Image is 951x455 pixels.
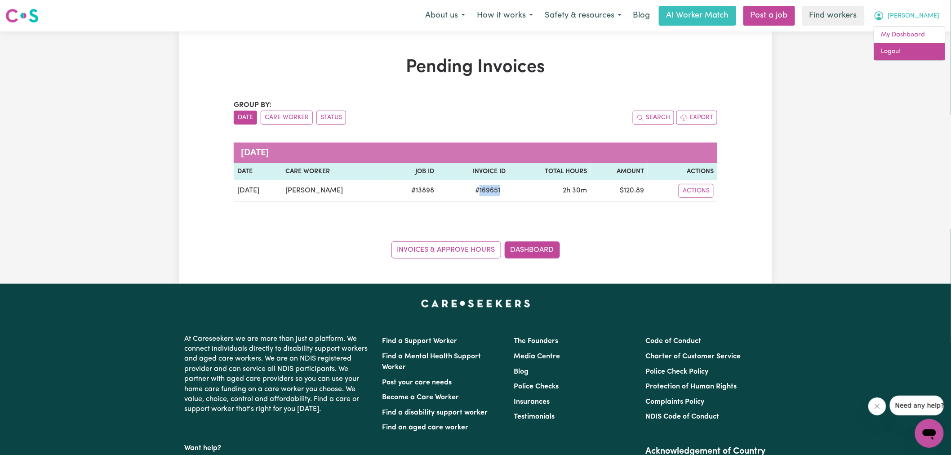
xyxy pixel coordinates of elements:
[382,379,452,386] a: Post your care needs
[382,424,468,431] a: Find an aged care worker
[633,111,674,125] button: Search
[676,111,717,125] button: Export
[874,27,945,44] a: My Dashboard
[282,180,388,202] td: [PERSON_NAME]
[261,111,313,125] button: sort invoices by care worker
[679,184,714,198] button: Actions
[184,440,371,453] p: Want help?
[646,353,741,360] a: Charter of Customer Service
[471,6,539,25] button: How it works
[421,300,530,307] a: Careseekers home page
[874,43,945,60] a: Logout
[514,413,555,420] a: Testimonials
[802,6,864,26] a: Find workers
[646,368,709,375] a: Police Check Policy
[868,397,886,415] iframe: Close message
[234,163,282,180] th: Date
[591,180,648,202] td: $ 120.89
[5,8,39,24] img: Careseekers logo
[743,6,795,26] a: Post a job
[646,383,737,390] a: Protection of Human Rights
[316,111,346,125] button: sort invoices by paid status
[234,143,717,163] caption: [DATE]
[659,6,736,26] a: AI Worker Match
[388,163,438,180] th: Job ID
[648,163,717,180] th: Actions
[382,338,457,345] a: Find a Support Worker
[5,6,54,13] span: Need any help?
[234,57,717,78] h1: Pending Invoices
[514,398,550,406] a: Insurances
[646,398,705,406] a: Complaints Policy
[627,6,655,26] a: Blog
[874,26,946,61] div: My Account
[184,330,371,418] p: At Careseekers we are more than just a platform. We connect individuals directly to disability su...
[382,394,459,401] a: Become a Care Worker
[505,241,560,259] a: Dashboard
[888,11,940,21] span: [PERSON_NAME]
[915,419,944,448] iframe: Button to launch messaging window
[514,383,559,390] a: Police Checks
[591,163,648,180] th: Amount
[868,6,946,25] button: My Account
[514,353,560,360] a: Media Centre
[391,241,501,259] a: Invoices & Approve Hours
[234,180,282,202] td: [DATE]
[234,102,271,109] span: Group by:
[438,163,509,180] th: Invoice ID
[382,353,481,371] a: Find a Mental Health Support Worker
[646,338,702,345] a: Code of Conduct
[388,180,438,202] td: # 13898
[890,396,944,415] iframe: Message from company
[5,5,39,26] a: Careseekers logo
[563,187,587,194] span: 2 hours 30 minutes
[646,413,720,420] a: NDIS Code of Conduct
[282,163,388,180] th: Care Worker
[514,368,529,375] a: Blog
[539,6,627,25] button: Safety & resources
[514,338,558,345] a: The Founders
[234,111,257,125] button: sort invoices by date
[509,163,591,180] th: Total Hours
[382,409,488,416] a: Find a disability support worker
[419,6,471,25] button: About us
[470,185,506,196] span: # 169651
